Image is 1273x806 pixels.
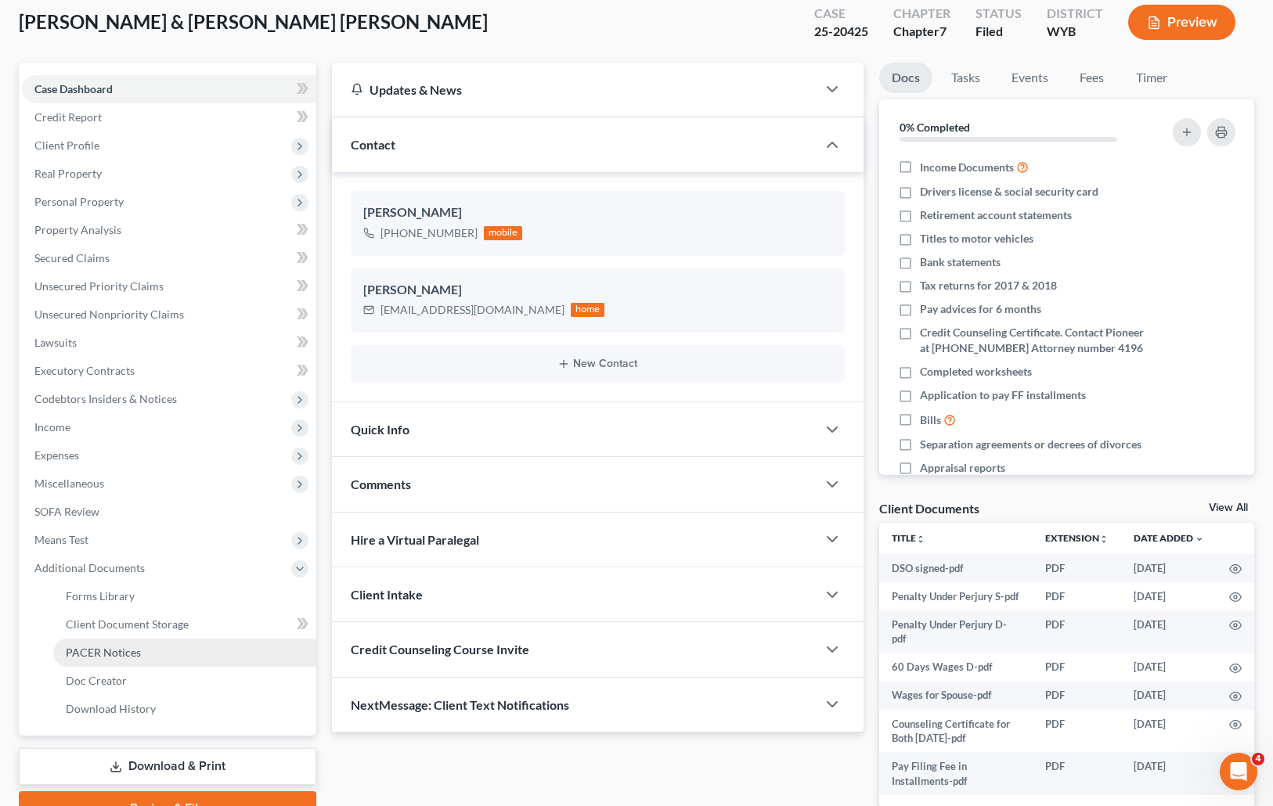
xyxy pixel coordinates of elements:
[900,121,970,134] strong: 0% Completed
[34,505,99,518] span: SOFA Review
[66,674,127,687] span: Doc Creator
[34,167,102,180] span: Real Property
[351,642,529,657] span: Credit Counseling Course Invite
[351,81,798,98] div: Updates & News
[879,710,1033,753] td: Counseling Certificate for Both [DATE]-pdf
[34,279,164,293] span: Unsecured Priority Claims
[1099,534,1109,544] i: unfold_more
[363,203,832,222] div: [PERSON_NAME]
[975,23,1022,41] div: Filed
[879,582,1033,610] td: Penalty Under Perjury S-pdf
[1121,752,1217,795] td: [DATE]
[920,207,1072,223] span: Retirement account statements
[939,63,993,93] a: Tasks
[1252,753,1264,765] span: 4
[34,392,177,405] span: Codebtors Insiders & Notices
[1128,5,1235,40] button: Preview
[1067,63,1117,93] a: Fees
[22,244,316,272] a: Secured Claims
[351,587,423,602] span: Client Intake
[814,23,868,41] div: 25-20425
[34,477,104,490] span: Miscellaneous
[351,477,411,491] span: Comments
[34,110,102,124] span: Credit Report
[1209,502,1248,513] a: View All
[22,357,316,385] a: Executory Contracts
[1121,710,1217,753] td: [DATE]
[920,278,1057,293] span: Tax returns for 2017 & 2018
[19,10,488,33] span: [PERSON_NAME] & [PERSON_NAME] [PERSON_NAME]
[1121,653,1217,682] td: [DATE]
[920,437,1141,452] span: Separation agreements or decrees of divorces
[34,195,124,208] span: Personal Property
[1033,582,1121,610] td: PDF
[920,231,1033,246] span: Titles to motor vehicles
[34,533,88,546] span: Means Test
[22,329,316,357] a: Lawsuits
[351,532,479,547] span: Hire a Virtual Paralegal
[66,702,156,715] span: Download History
[351,422,409,437] span: Quick Info
[814,5,868,23] div: Case
[22,498,316,526] a: SOFA Review
[22,75,316,103] a: Case Dashboard
[34,308,184,321] span: Unsecured Nonpriority Claims
[1121,682,1217,710] td: [DATE]
[879,653,1033,682] td: 60 Days Wages D-pdf
[53,667,316,695] a: Doc Creator
[920,254,1001,270] span: Bank statements
[879,500,979,516] div: Client Documents
[19,748,316,785] a: Download & Print
[34,561,145,574] span: Additional Documents
[879,554,1033,582] td: DSO signed-pdf
[22,216,316,244] a: Property Analysis
[1033,682,1121,710] td: PDF
[1045,532,1109,544] a: Extensionunfold_more
[920,460,1005,476] span: Appraisal reports
[363,358,832,370] button: New Contact
[920,364,1032,380] span: Completed worksheets
[66,589,135,603] span: Forms Library
[363,281,832,300] div: [PERSON_NAME]
[34,82,113,95] span: Case Dashboard
[879,752,1033,795] td: Pay Filing Fee in Installments-pdf
[34,139,99,152] span: Client Profile
[22,272,316,300] a: Unsecured Priority Claims
[892,532,925,544] a: Titleunfold_more
[34,223,121,236] span: Property Analysis
[351,137,395,152] span: Contact
[380,302,564,318] div: [EMAIL_ADDRESS][DOMAIN_NAME]
[893,23,950,41] div: Chapter
[53,695,316,723] a: Download History
[380,225,478,241] div: [PHONE_NUMBER]
[34,448,79,462] span: Expenses
[920,412,941,428] span: Bills
[22,300,316,329] a: Unsecured Nonpriority Claims
[66,617,189,631] span: Client Document Storage
[571,303,605,317] div: home
[1220,753,1257,790] iframe: Intercom live chat
[484,226,523,240] div: mobile
[1123,63,1180,93] a: Timer
[53,582,316,610] a: Forms Library
[999,63,1061,93] a: Events
[53,610,316,639] a: Client Document Storage
[893,5,950,23] div: Chapter
[879,610,1033,653] td: Penalty Under Perjury D-pdf
[34,364,135,377] span: Executory Contracts
[920,325,1148,356] span: Credit Counseling Certificate. Contact Pioneer at [PHONE_NUMBER] Attorney number 4196
[1195,534,1204,544] i: expand_more
[1121,554,1217,582] td: [DATE]
[1033,752,1121,795] td: PDF
[1134,532,1204,544] a: Date Added expand_more
[53,639,316,667] a: PACER Notices
[939,23,947,38] span: 7
[920,160,1014,175] span: Income Documents
[1047,23,1103,41] div: WYB
[879,63,932,93] a: Docs
[34,336,77,349] span: Lawsuits
[1033,554,1121,582] td: PDF
[22,103,316,131] a: Credit Report
[975,5,1022,23] div: Status
[920,387,1086,403] span: Application to pay FF installments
